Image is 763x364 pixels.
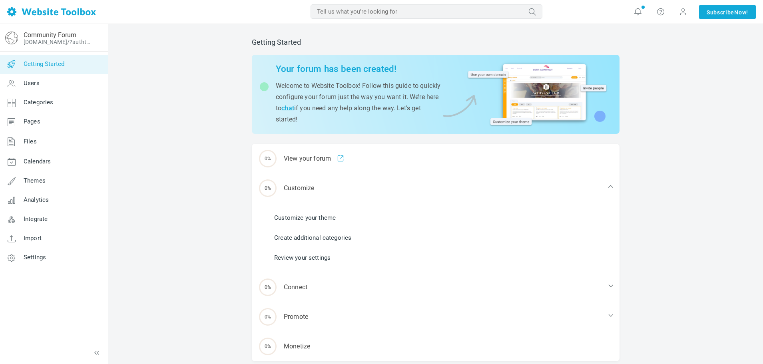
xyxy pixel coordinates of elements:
span: 0% [259,338,277,355]
a: Community Forum [24,31,76,39]
span: Getting Started [24,60,64,68]
span: Pages [24,118,40,125]
h2: Your forum has been created! [276,64,441,74]
a: [DOMAIN_NAME]/?authtoken=ab7b78bb5ed6a5cd2276f97bb26fdd86&rememberMe=1 [24,39,93,45]
a: Create additional categories [274,233,351,242]
div: Monetize [252,332,620,361]
span: Categories [24,99,54,106]
a: Review your settings [274,253,331,262]
div: Promote [252,302,620,332]
span: Integrate [24,215,48,223]
span: 0% [259,150,277,167]
a: 0% View your forum [252,144,620,173]
span: 0% [259,308,277,326]
div: Connect [252,273,620,302]
span: Settings [24,254,46,261]
div: Customize [252,173,620,203]
span: 0% [259,179,277,197]
span: 0% [259,278,277,296]
img: globe-icon.png [5,32,18,44]
a: SubscribeNow! [699,5,756,19]
span: Now! [734,8,748,17]
span: Themes [24,177,46,184]
span: Calendars [24,158,51,165]
h2: Getting Started [252,38,620,47]
a: 0% Monetize [252,332,620,361]
span: Analytics [24,196,49,203]
a: chat [281,104,294,112]
span: Users [24,80,40,87]
span: Import [24,235,42,242]
input: Tell us what you're looking for [311,4,542,19]
p: Welcome to Website Toolbox! Follow this guide to quickly configure your forum just the way you wa... [276,80,441,125]
a: Customize your theme [274,213,336,222]
span: Files [24,138,37,145]
div: View your forum [252,144,620,173]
